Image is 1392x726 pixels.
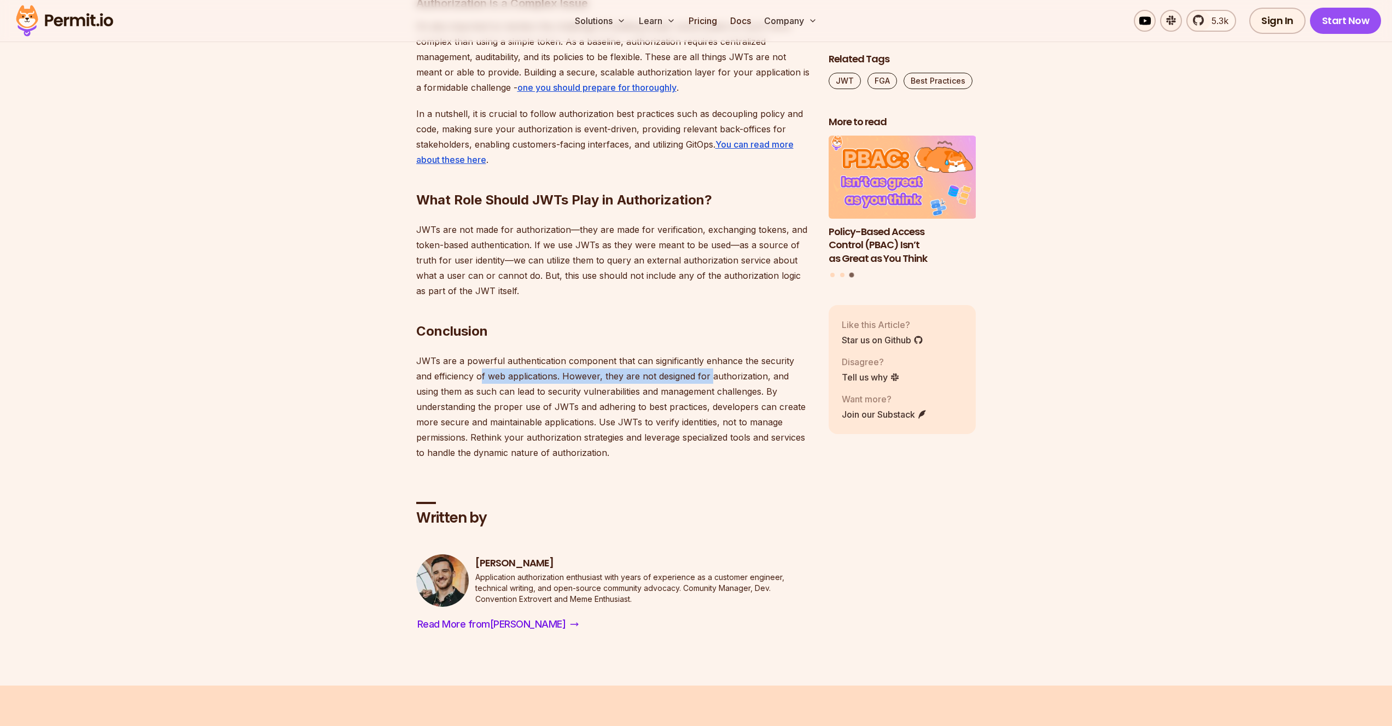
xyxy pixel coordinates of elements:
[842,392,927,405] p: Want more?
[475,557,811,570] h3: [PERSON_NAME]
[517,82,677,93] a: one you should prepare for thoroughly
[867,73,897,89] a: FGA
[849,272,854,277] button: Go to slide 3
[829,136,976,219] img: Policy-Based Access Control (PBAC) Isn’t as Great as You Think
[829,225,976,265] h3: Policy-Based Access Control (PBAC) Isn’t as Great as You Think
[842,355,900,368] p: Disagree?
[830,272,835,277] button: Go to slide 1
[416,353,811,460] p: JWTs are a powerful authentication component that can significantly enhance the security and effi...
[417,617,566,632] span: Read More from [PERSON_NAME]
[416,148,811,209] h2: What Role Should JWTs Play in Authorization?
[829,136,976,279] div: Posts
[829,136,976,266] a: Policy-Based Access Control (PBAC) Isn’t as Great as You ThinkPolicy-Based Access Control (PBAC) ...
[11,2,118,39] img: Permit logo
[1186,10,1236,32] a: 5.3k
[829,136,976,266] li: 3 of 3
[1205,14,1228,27] span: 5.3k
[1249,8,1306,34] a: Sign In
[904,73,972,89] a: Best Practices
[842,333,923,346] a: Star us on Github
[416,222,811,298] p: JWTs are not made for authorization—they are made for verification, exchanging tokens, and token-...
[416,106,811,167] p: In a nutshell, it is crucial to follow authorization best practices such as decoupling policy and...
[416,279,811,340] h2: Conclusion
[842,318,923,331] p: Like this Article?
[829,115,976,129] h2: More to read
[726,10,755,32] a: Docs
[475,572,811,605] p: Application authorization enthusiast with years of experience as a customer engineer, technical w...
[840,272,844,277] button: Go to slide 2
[416,616,580,633] a: Read More from[PERSON_NAME]
[684,10,721,32] a: Pricing
[416,19,811,95] p: It’s also important to mention the challenge of building proper authorization is much more comple...
[760,10,822,32] button: Company
[634,10,680,32] button: Learn
[829,73,861,89] a: JWT
[1310,8,1382,34] a: Start Now
[570,10,630,32] button: Solutions
[416,508,811,528] h2: Written by
[842,370,900,383] a: Tell us why
[842,407,927,420] a: Join our Substack
[829,52,976,66] h2: Related Tags
[416,554,469,607] img: Daniel Bass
